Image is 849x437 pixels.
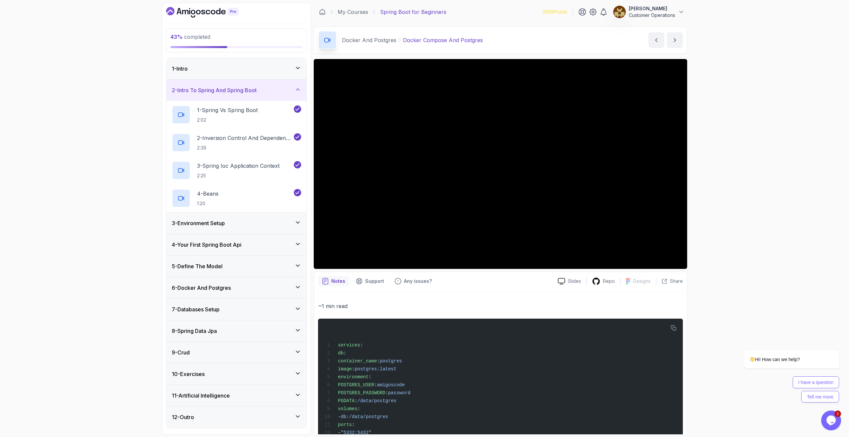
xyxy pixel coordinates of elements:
[613,6,626,18] img: user profile image
[338,374,368,380] span: environment
[629,12,675,19] p: Customer Operations
[172,327,217,335] h3: 8 - Spring Data Jpa
[172,86,257,94] h3: 2 - Intro To Spring And Spring Boot
[170,33,183,40] span: 43 %
[338,350,344,356] span: db
[338,390,385,396] span: POSTGRES_PASSWORD
[352,366,355,372] span: :
[172,392,230,400] h3: 11 - Artificial Intelligence
[670,278,683,284] p: Share
[352,422,355,427] span: :
[603,278,615,284] p: Repo
[667,32,683,48] button: next content
[365,278,384,284] p: Support
[172,241,241,249] h3: 4 - Your First Spring Boot Api
[723,290,842,407] iframe: chat widget
[338,414,341,419] span: -
[355,366,396,372] span: postgres:latest
[166,342,306,363] button: 9-Crud
[166,385,306,406] button: 11-Artificial Intelligence
[172,133,301,152] button: 2-Inversion Control And Dependency Injection2:39
[553,278,586,285] a: Slides
[341,414,388,419] span: db:/data/postgres
[172,161,301,180] button: 3-Spring Ioc Application Context2:25
[613,5,685,19] button: user profile image[PERSON_NAME]Customer Operations
[197,200,219,207] p: 1:20
[338,406,358,411] span: volumes
[197,172,280,179] p: 2:25
[197,162,280,170] p: 3 - Spring Ioc Application Context
[391,276,436,286] button: Feedback button
[338,366,352,372] span: image
[380,358,402,364] span: postgres
[338,398,355,404] span: PGDATA
[587,277,620,285] a: Repo
[172,305,220,313] h3: 7 - Databases Setup
[172,284,231,292] h3: 6 - Docker And Postgres
[172,219,225,227] h3: 3 - Environment Setup
[338,430,341,435] span: -
[344,350,346,356] span: :
[568,278,581,284] p: Slides
[338,358,377,364] span: container_name
[342,36,396,44] p: Docker And Postgres
[338,343,360,348] span: services
[318,301,683,311] p: ~1 min read
[197,190,219,198] p: 4 - Beans
[172,348,190,356] h3: 9 - Crud
[352,276,388,286] button: Support button
[821,410,842,430] iframe: chat widget
[172,65,188,73] h3: 1 - Intro
[377,358,380,364] span: :
[338,382,374,388] span: POSTGRES_USER
[388,390,410,396] span: password
[385,390,388,396] span: :
[166,213,306,234] button: 3-Environment Setup
[656,278,683,284] button: Share
[166,320,306,342] button: 8-Spring Data Jpa
[318,276,349,286] button: notes button
[166,7,254,18] a: Dashboard
[360,343,363,348] span: :
[172,370,205,378] h3: 10 - Exercises
[172,262,223,270] h3: 5 - Define The Model
[166,406,306,428] button: 12-Outro
[341,430,371,435] span: "5332:5432"
[166,234,306,255] button: 4-Your First Spring Boot Api
[403,36,483,44] p: Docker Compose And Postgres
[380,8,446,16] p: Spring Boot for Beginners
[197,117,258,123] p: 2:02
[374,382,377,388] span: :
[633,278,651,284] p: Designs
[166,58,306,79] button: 1-Intro
[331,278,345,284] p: Notes
[172,105,301,124] button: 1-Spring Vs Spring Boot2:02
[338,8,368,16] a: My Courses
[314,59,687,269] iframe: 5 - Docker Compose and Postgres
[648,32,664,48] button: previous content
[166,277,306,298] button: 6-Docker And Postgres
[166,256,306,277] button: 5-Define The Model
[172,413,194,421] h3: 12 - Outro
[197,106,258,114] p: 1 - Spring Vs Spring Boot
[166,299,306,320] button: 7-Databases Setup
[358,398,397,404] span: /data/postgres
[166,80,306,101] button: 2-Intro To Spring And Spring Boot
[170,33,210,40] span: completed
[358,406,360,411] span: :
[338,422,352,427] span: ports
[543,9,567,15] p: 2066 Points
[377,382,405,388] span: amigoscode
[368,374,371,380] span: :
[172,189,301,208] button: 4-Beans1:20
[629,5,675,12] p: [PERSON_NAME]
[355,398,357,404] span: :
[197,134,293,142] p: 2 - Inversion Control And Dependency Injection
[404,278,432,284] p: Any issues?
[166,363,306,385] button: 10-Exercises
